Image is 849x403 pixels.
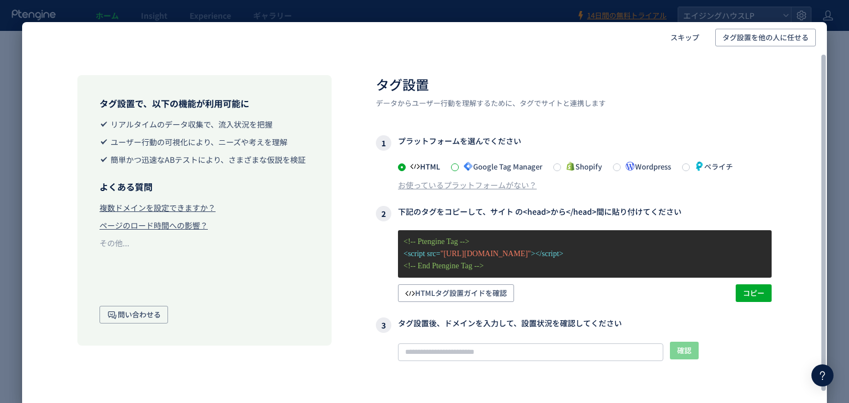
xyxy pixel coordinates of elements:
button: 問い合わせる [99,306,168,324]
p: <!-- End Ptengine Tag --> [403,260,766,272]
span: HTML [406,161,440,172]
h3: 下記のタグをコピーして、サイト の<head>から</head>間に貼り付けてください [376,206,772,221]
p: <!-- Ptengine Tag --> [403,236,766,248]
span: 問い合わせる [107,306,161,324]
button: HTMLタグ設置ガイドを確認 [398,284,514,302]
i: 2 [376,206,391,221]
button: タグ設置を他の人に任せる [715,29,816,46]
span: Wordpress [621,161,671,172]
div: 複数ドメインを設定できますか？ [99,202,216,213]
div: お使っているプラットフォームがない？ [398,179,537,190]
i: 3 [376,317,391,333]
h3: よくある質問 [99,181,310,193]
span: HTMLタグ設置ガイドを確認 [405,284,507,302]
h3: プラットフォームを選んでください [376,135,772,151]
span: "[URL][DOMAIN_NAME]" [441,250,531,258]
h3: タグ設置で、以下の機能が利用可能に [99,97,310,110]
button: 確認 [670,342,699,359]
li: リアルタイムのデータ収集で、流入状況を把握 [99,119,310,130]
span: Shopify [561,161,602,172]
span: Google Tag Manager [459,161,542,172]
div: その他... [99,237,129,248]
li: 簡単かつ迅速なABテストにより、さまざまな仮説を検証 [99,154,310,165]
li: ユーザー行動の可視化により、ニーズや考えを理解 [99,136,310,147]
i: 1 [376,135,391,151]
h3: タグ設置後、ドメインを入力して、設置状況を確認してください [376,317,772,333]
p: データからユーザー行動を理解するために、タグでサイトと連携します [376,98,772,109]
p: <script src= ></script> [403,248,766,260]
span: 確認 [677,342,691,359]
span: ペライチ [690,161,733,172]
span: タグ設置を他の人に任せる [722,29,809,46]
button: コピー [736,284,772,302]
span: スキップ [670,29,699,46]
span: コピー [743,284,764,302]
button: スキップ [663,29,706,46]
h2: タグ設置 [376,75,772,94]
div: ページのロード時間への影響？ [99,220,208,231]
